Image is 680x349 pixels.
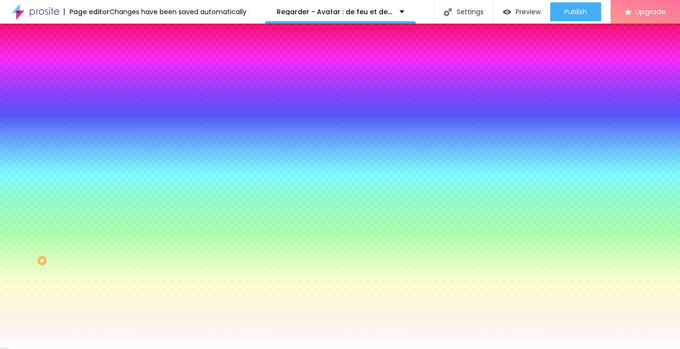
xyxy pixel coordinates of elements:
[493,2,550,21] button: Preview
[110,9,246,15] div: Changes have been saved automatically
[564,8,587,16] span: Publish
[64,9,110,15] div: Page editor
[550,2,601,21] button: Publish
[503,8,511,16] img: view-1.svg
[635,8,666,16] span: Upgrade
[444,8,452,16] img: Icone
[277,9,392,15] p: Regarder - Avatar : de feu et de cendres en (VOD) streaming Complet et VOSTFR
[516,8,541,16] span: Preview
